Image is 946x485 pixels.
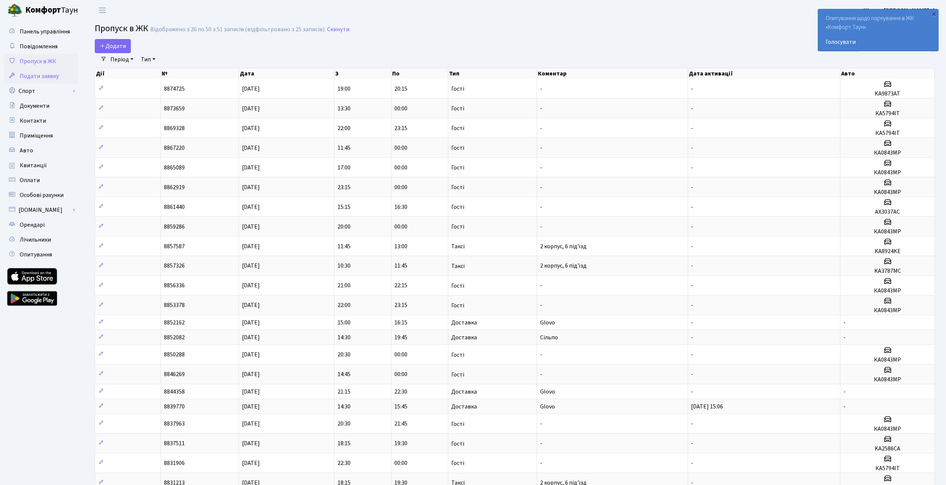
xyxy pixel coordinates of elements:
span: - [691,164,693,172]
th: Коментар [537,68,688,79]
a: Голосувати [826,38,931,46]
span: Подати заявку [20,72,59,80]
span: [DATE] [242,420,260,428]
span: 8844358 [164,388,185,396]
span: - [691,124,693,132]
span: [DATE] [242,144,260,152]
span: - [691,301,693,310]
a: Додати [95,39,131,53]
span: 23:15 [394,124,407,132]
th: З [335,68,391,79]
span: [DATE] [242,301,260,310]
span: - [691,371,693,379]
span: 23:15 [394,301,407,310]
span: - [691,144,693,152]
a: Квитанції [4,158,78,173]
span: Доставка [451,320,477,326]
span: 8839770 [164,402,185,411]
a: Авто [4,143,78,158]
span: - [691,351,693,359]
span: 22:15 [394,282,407,290]
span: Лічильники [20,236,51,244]
span: 15:45 [394,402,407,411]
span: 16:15 [394,319,407,327]
span: [DATE] [242,203,260,211]
span: - [540,282,542,290]
span: 00:00 [394,223,407,231]
a: Пропуск в ЖК [4,54,78,69]
span: Доставка [451,389,477,395]
span: - [540,351,542,359]
span: 13:00 [394,242,407,250]
span: - [691,282,693,290]
span: [DATE] [242,104,260,113]
span: 15:15 [338,203,351,211]
span: Гості [451,372,464,378]
a: Скинути [327,26,349,33]
h5: КА0843МP [843,307,932,314]
h5: KA3787MC [843,268,932,275]
b: Комфорт [25,4,61,16]
span: Документи [20,102,49,110]
span: Повідомлення [20,42,58,51]
span: 8873659 [164,104,185,113]
span: - [691,333,693,342]
a: Лічильники [4,232,78,247]
h5: КА5794ІТ [843,110,932,117]
th: № [161,68,239,79]
span: 22:30 [394,388,407,396]
span: 14:30 [338,402,351,411]
span: [DATE] [242,282,260,290]
span: 8850288 [164,351,185,359]
span: [DATE] [242,319,260,327]
a: Спорт [4,84,78,98]
span: - [691,183,693,191]
span: Особові рахунки [20,191,64,199]
span: Сільпо [540,333,558,342]
th: Дії [95,68,161,79]
span: Таксі [451,243,465,249]
span: 19:30 [394,440,407,448]
span: 2 корпус, 6 під'їзд [540,262,587,270]
span: Таун [25,4,78,17]
span: - [540,371,542,379]
a: Документи [4,98,78,113]
span: Glovo [540,388,555,396]
span: - [843,333,846,342]
a: Панель управління [4,24,78,39]
span: Гості [451,441,464,447]
span: - [691,262,693,270]
span: Панель управління [20,28,70,36]
h5: KA9873AT [843,90,932,97]
h5: КА0843МP [843,228,932,235]
span: - [691,85,693,93]
span: 11:45 [338,242,351,250]
a: Повідомлення [4,39,78,54]
a: Шкляр [PERSON_NAME]. А. [863,6,937,15]
span: [DATE] [242,440,260,448]
span: 8852082 [164,333,185,342]
span: - [691,420,693,428]
a: Контакти [4,113,78,128]
span: 20:30 [338,420,351,428]
span: Орендарі [20,221,45,229]
span: 14:30 [338,333,351,342]
span: - [540,144,542,152]
a: Опитування [4,247,78,262]
span: Доставка [451,404,477,410]
span: Пропуск в ЖК [95,22,148,35]
span: Квитанції [20,161,47,169]
span: Glovo [540,319,555,327]
span: Гості [451,165,464,171]
span: Гості [451,303,464,308]
span: [DATE] [242,459,260,467]
span: - [540,301,542,310]
span: 8857587 [164,242,185,250]
span: 22:30 [338,459,351,467]
span: - [691,459,693,467]
span: - [540,203,542,211]
span: Гості [451,204,464,210]
span: Доставка [451,334,477,340]
span: 00:00 [394,183,407,191]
